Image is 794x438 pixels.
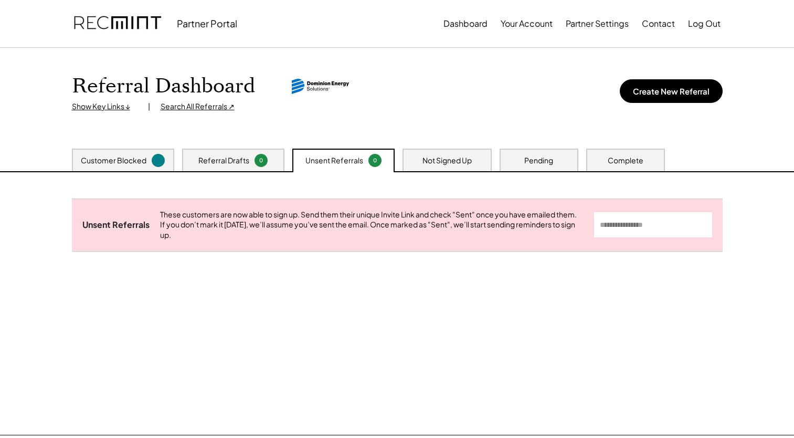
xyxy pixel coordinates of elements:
h1: Referral Dashboard [72,74,255,99]
div: Referral Drafts [198,155,249,166]
img: recmint-logotype%403x.png [74,6,161,41]
button: Create New Referral [620,79,723,103]
button: Dashboard [443,13,488,34]
button: Your Account [501,13,553,34]
div: | [148,101,150,112]
div: Complete [608,155,643,166]
button: Partner Settings [566,13,629,34]
div: 0 [256,157,266,164]
button: Contact [642,13,675,34]
div: Customer Blocked [81,155,146,166]
img: dominion-energy-solutions.svg [292,79,350,94]
div: Unsent Referrals [82,220,150,231]
div: These customers are now able to sign up. Send them their unique Invite Link and check "Sent" once... [160,210,584,241]
div: Show Key Links ↓ [72,101,137,112]
button: Log Out [688,13,721,34]
div: Partner Portal [177,17,237,29]
div: Not Signed Up [422,155,472,166]
div: 0 [370,157,380,164]
div: Pending [524,155,553,166]
div: Search All Referrals ↗ [161,101,235,112]
div: Unsent Referrals [305,155,363,166]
